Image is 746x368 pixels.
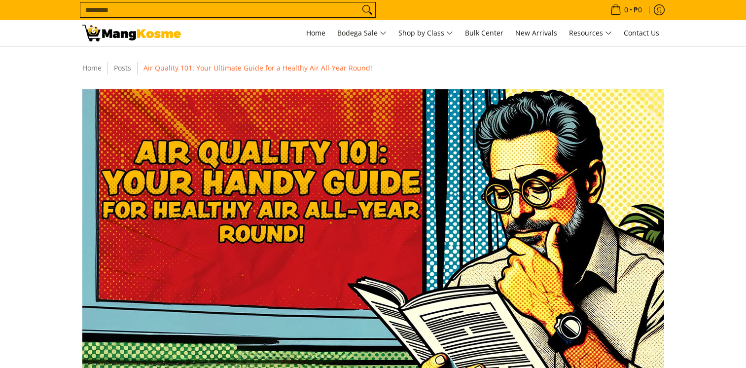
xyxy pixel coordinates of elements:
[515,28,557,37] span: New Arrivals
[306,28,325,37] span: Home
[332,20,391,46] a: Bodega Sale
[607,4,645,15] span: •
[398,27,453,39] span: Shop by Class
[393,20,458,46] a: Shop by Class
[191,20,664,46] nav: Main Menu
[632,6,643,13] span: ₱0
[337,27,387,39] span: Bodega Sale
[143,63,372,73] span: Air Quality 101: Your Ultimate Guide for a Healthy Air All-Year Round!
[510,20,562,46] a: New Arrivals
[624,28,659,37] span: Contact Us
[569,27,612,39] span: Resources
[82,25,181,41] img: Ultimate Guide to Premium Air Quality All-Year Round! l Mang Kosme
[114,63,131,73] a: Posts
[359,2,375,17] button: Search
[465,28,503,37] span: Bulk Center
[82,63,102,73] a: Home
[564,20,617,46] a: Resources
[301,20,330,46] a: Home
[460,20,508,46] a: Bulk Center
[623,6,630,13] span: 0
[619,20,664,46] a: Contact Us
[77,62,669,74] nav: Breadcrumbs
